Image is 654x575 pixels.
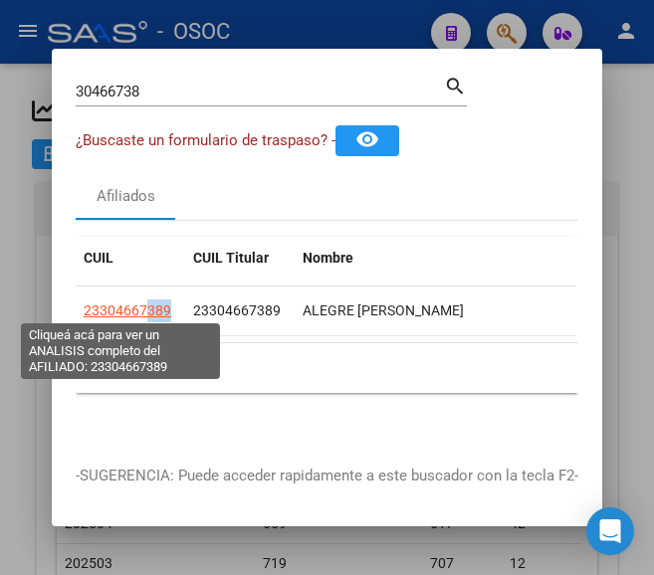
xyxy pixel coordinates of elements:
p: -SUGERENCIA: Puede acceder rapidamente a este buscador con la tecla F2- [76,465,578,487]
datatable-header-cell: CUIL Titular [185,237,295,280]
span: CUIL [84,250,113,266]
span: Nombre [303,250,353,266]
div: 1 total [76,343,578,393]
div: Open Intercom Messenger [586,507,634,555]
span: 23304667389 [193,302,281,318]
mat-icon: search [444,73,467,96]
span: 23304667389 [84,302,171,318]
mat-icon: remove_red_eye [355,127,379,151]
div: Afiliados [97,185,155,208]
span: CUIL Titular [193,250,269,266]
span: ¿Buscaste un formulario de traspaso? - [76,131,335,149]
datatable-header-cell: CUIL [76,237,185,280]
